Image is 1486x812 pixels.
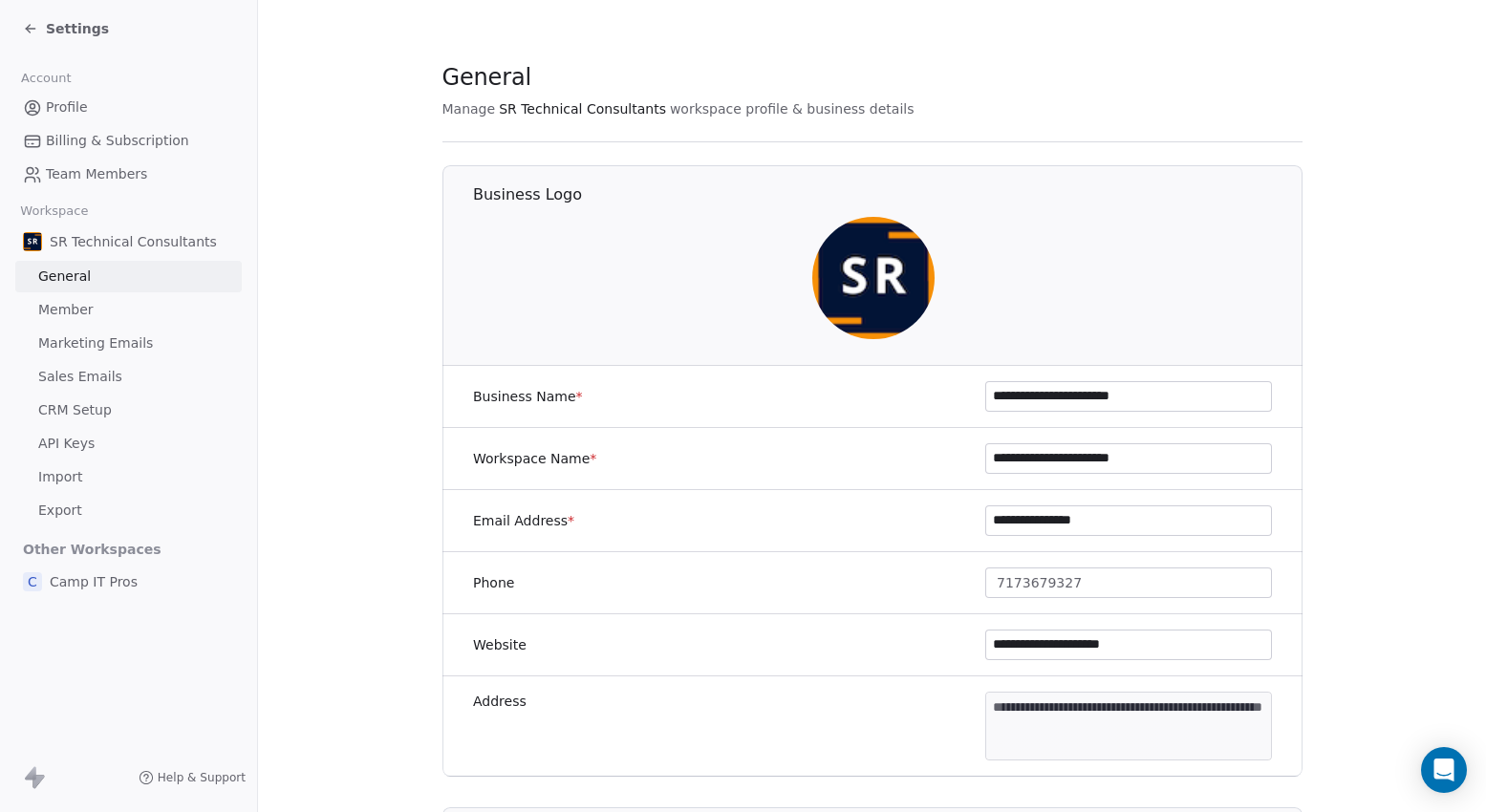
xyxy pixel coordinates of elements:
[15,159,242,190] a: Team Members
[985,567,1272,598] button: 7173679327
[811,217,934,339] img: SR%20Tech%20Consultants%20icon%2080x80.png
[473,184,1303,205] h1: Business Logo
[38,367,122,387] span: Sales Emails
[15,461,242,493] a: Import
[15,125,242,157] a: Billing & Subscription
[38,400,112,420] span: CRM Setup
[15,428,242,459] a: API Keys
[473,387,583,406] label: Business Name
[1421,747,1467,793] div: Open Intercom Messenger
[473,511,574,530] label: Email Address
[50,572,138,591] span: Camp IT Pros
[499,99,666,118] span: SR Technical Consultants
[23,232,42,251] img: SR%20Tech%20Consultants%20icon%2080x80.png
[38,501,82,521] span: Export
[50,232,217,251] span: SR Technical Consultants
[46,19,109,38] span: Settings
[46,131,189,151] span: Billing & Subscription
[473,573,514,592] label: Phone
[139,770,246,785] a: Help & Support
[442,63,532,92] span: General
[473,692,527,711] label: Address
[12,64,79,93] span: Account
[12,197,97,225] span: Workspace
[442,99,496,118] span: Manage
[473,449,596,468] label: Workspace Name
[997,573,1082,593] span: 7173679327
[38,333,153,353] span: Marketing Emails
[15,361,242,393] a: Sales Emails
[23,572,42,591] span: C
[15,395,242,426] a: CRM Setup
[15,294,242,326] a: Member
[158,770,246,785] span: Help & Support
[670,99,915,118] span: workspace profile & business details
[15,534,169,565] span: Other Workspaces
[15,92,242,123] a: Profile
[38,267,91,287] span: General
[473,635,527,654] label: Website
[15,328,242,359] a: Marketing Emails
[15,495,242,526] a: Export
[38,300,94,320] span: Member
[15,261,242,292] a: General
[23,19,109,38] a: Settings
[38,434,95,454] span: API Keys
[46,97,88,118] span: Profile
[38,467,82,487] span: Import
[46,164,147,184] span: Team Members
